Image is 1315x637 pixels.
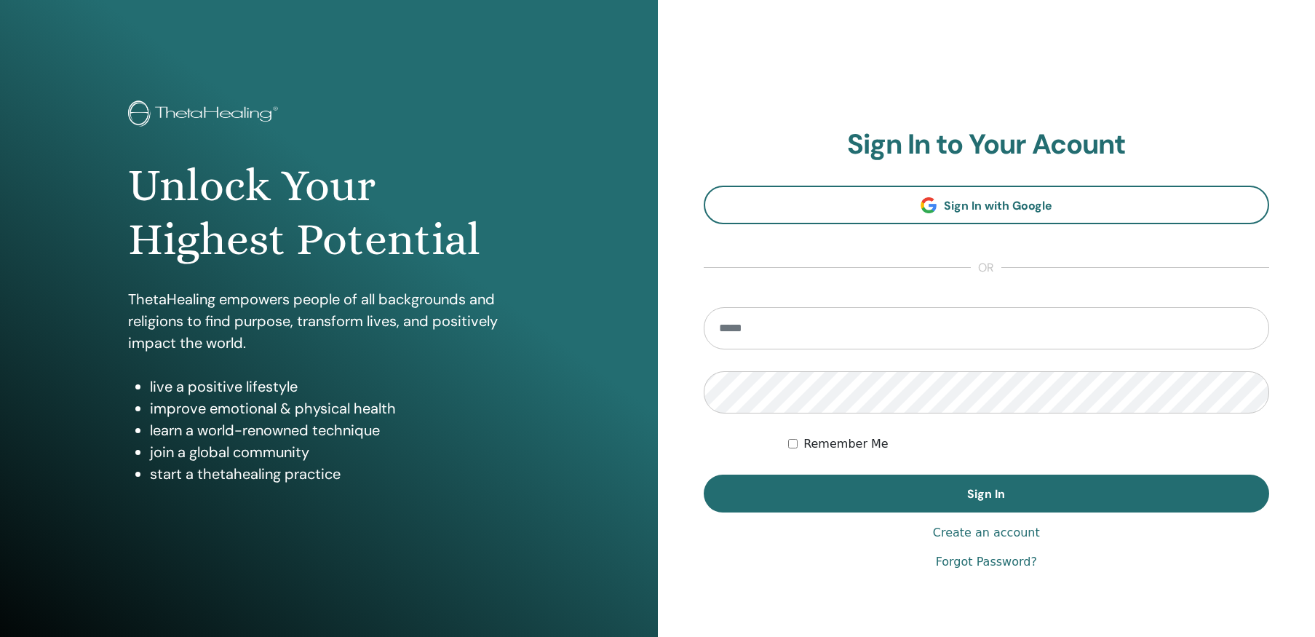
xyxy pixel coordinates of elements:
span: Sign In with Google [944,198,1052,213]
li: live a positive lifestyle [150,376,530,397]
div: Keep me authenticated indefinitely or until I manually logout [788,435,1269,453]
button: Sign In [704,475,1270,513]
a: Sign In with Google [704,186,1270,224]
span: or [971,259,1001,277]
label: Remember Me [803,435,889,453]
a: Forgot Password? [936,553,1037,571]
li: start a thetahealing practice [150,463,530,485]
a: Create an account [933,524,1040,542]
span: Sign In [967,486,1005,502]
h1: Unlock Your Highest Potential [128,159,530,267]
li: join a global community [150,441,530,463]
li: learn a world-renowned technique [150,419,530,441]
h2: Sign In to Your Acount [704,128,1270,162]
li: improve emotional & physical health [150,397,530,419]
p: ThetaHealing empowers people of all backgrounds and religions to find purpose, transform lives, a... [128,288,530,354]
